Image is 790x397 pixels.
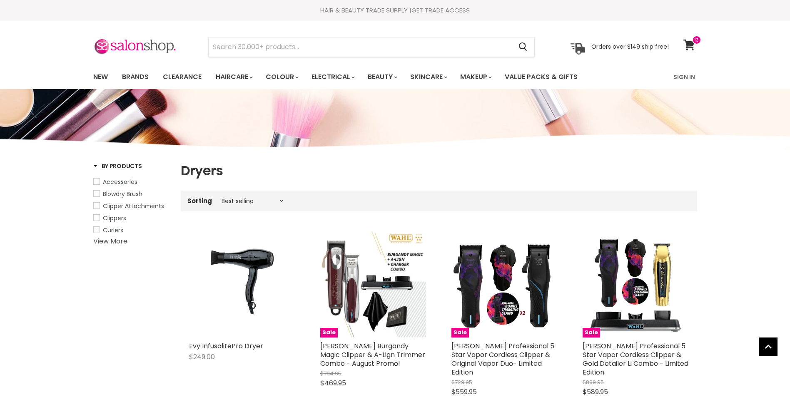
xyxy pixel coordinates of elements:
a: Value Packs & Gifts [498,68,584,86]
span: $249.00 [189,352,215,362]
a: Skincare [404,68,452,86]
span: Sale [320,328,338,337]
span: $889.95 [583,378,604,386]
span: Clipper Attachments [103,202,164,210]
a: Colour [259,68,304,86]
span: Blowdry Brush [103,190,142,198]
a: Brands [116,68,155,86]
h1: Dryers [181,162,697,179]
a: Beauty [361,68,402,86]
input: Search [209,37,512,57]
span: $559.95 [451,387,477,397]
a: Electrical [305,68,360,86]
a: Haircare [209,68,258,86]
a: Accessories [93,177,170,186]
a: [PERSON_NAME] Burgandy Magic Clipper & A-Lign Trimmer Combo - August Promo! [320,341,425,368]
p: Orders over $149 ship free! [591,43,669,50]
a: [PERSON_NAME] Professional 5 Star Vapor Cordless Clipper & Original Vapor Duo- Limited Edition [451,341,554,377]
a: Makeup [454,68,497,86]
a: View More [93,236,127,246]
a: Clearance [157,68,208,86]
a: Clipper Attachments [93,201,170,211]
a: Evy InfusalitePro Dryer [189,341,263,351]
span: Curlers [103,226,123,234]
a: Sign In [668,68,700,86]
button: Search [512,37,534,57]
form: Product [208,37,535,57]
ul: Main menu [87,65,626,89]
img: Wahl Professional 5 Star Vapor Cordless Clipper & Original Vapor Duo- Limited Edition [451,231,558,337]
img: Wahl Professional 5 Star Vapor Cordless Clipper & Gold Detailer Li Combo - Limited Edition [583,231,689,337]
span: $469.95 [320,378,346,388]
a: GET TRADE ACCESS [411,6,470,15]
span: $589.95 [583,387,608,397]
span: $729.95 [451,378,472,386]
a: Wahl Professional 5 Star Vapor Cordless Clipper & Gold Detailer Li Combo - Limited EditionSale [583,231,689,337]
span: Sale [583,328,600,337]
label: Sorting [187,197,212,204]
a: Evy InfusalitePro Dryer [189,231,295,337]
h3: By Products [93,162,142,170]
span: Clippers [103,214,126,222]
a: New [87,68,114,86]
a: Wahl Professional 5 Star Vapor Cordless Clipper & Original Vapor Duo- Limited EditionSale [451,231,558,337]
span: $794.95 [320,370,341,377]
a: [PERSON_NAME] Professional 5 Star Vapor Cordless Clipper & Gold Detailer Li Combo - Limited Edition [583,341,688,377]
img: Wahl Burgandy Magic Clipper & A-Lign Trimmer Combo - August Promo! [320,231,426,337]
img: Evy InfusalitePro Dryer [204,231,279,337]
nav: Main [83,65,708,89]
span: Sale [451,328,469,337]
a: Wahl Burgandy Magic Clipper & A-Lign Trimmer Combo - August Promo!Sale [320,231,426,337]
a: Curlers [93,226,170,235]
span: Accessories [103,178,137,186]
a: Clippers [93,213,170,223]
div: HAIR & BEAUTY TRADE SUPPLY | [83,6,708,15]
a: Blowdry Brush [93,189,170,198]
